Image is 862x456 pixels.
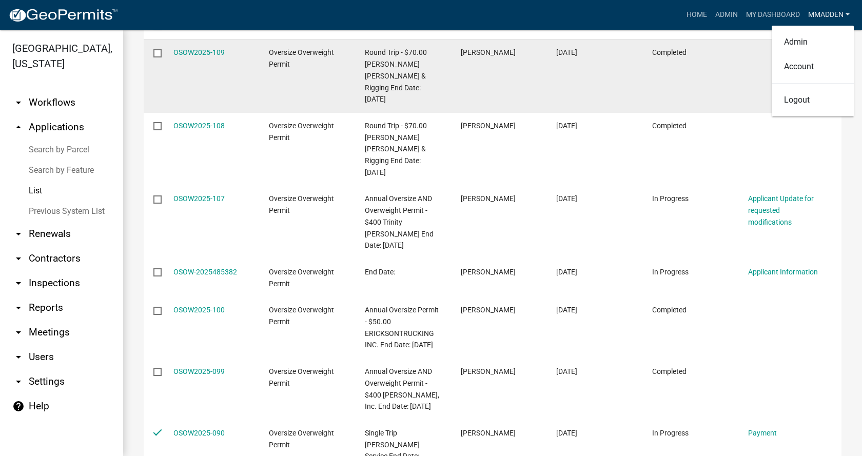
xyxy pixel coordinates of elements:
span: Annual Oversize AND Overweight Permit - $400 Trinity Larson End Date: 10/06/2026 [365,194,434,249]
a: Applicant Update for requested modifications [748,194,814,226]
a: Logout [772,88,854,112]
a: Admin [711,5,742,25]
span: Adam Bliss [461,367,516,375]
i: arrow_drop_down [12,375,25,388]
i: arrow_drop_down [12,277,25,289]
span: In Progress [652,194,689,203]
span: Dave Corell [461,268,516,276]
a: Payment [748,429,777,437]
a: OSOW2025-109 [173,48,225,56]
span: Completed [652,306,687,314]
i: arrow_drop_down [12,252,25,265]
span: Completed [652,122,687,130]
span: Annual Oversize AND Overweight Permit - $400 J. Pettiecord, Inc. End Date: 09/02/2026 [365,367,439,410]
span: Completed [652,48,687,56]
i: arrow_drop_down [12,326,25,339]
a: OSOW2025-099 [173,367,225,375]
i: arrow_drop_up [12,121,25,133]
i: arrow_drop_down [12,96,25,109]
span: 09/05/2025 [556,306,577,314]
span: Oversize Overweight Permit [269,429,334,449]
span: 10/06/2025 [556,194,577,203]
span: Annual Oversize Permit - $50.00 ERICKSONTRUCKING INC. End Date: 09/05/2026 [365,306,439,349]
i: arrow_drop_down [12,228,25,240]
span: Oversize Overweight Permit [269,194,334,214]
span: Adam Bliss [461,194,516,203]
span: 09/02/2025 [556,367,577,375]
div: mmadden [772,26,854,116]
span: Oversize Overweight Permit [269,48,334,68]
span: Tanya Kreutzer [461,306,516,314]
a: OSOW2025-100 [173,306,225,314]
a: OSOW2025-090 [173,429,225,437]
span: In Progress [652,429,689,437]
a: My Dashboard [742,5,804,25]
span: Evan Bolin [461,429,516,437]
span: Oversize Overweight Permit [269,306,334,326]
a: mmadden [804,5,854,25]
a: OSOW2025-108 [173,122,225,130]
span: 09/29/2025 [556,268,577,276]
span: Oversize Overweight Permit [269,367,334,387]
span: Completed [652,367,687,375]
i: arrow_drop_down [12,351,25,363]
span: David Bunce [461,48,516,56]
i: arrow_drop_down [12,302,25,314]
span: 10/06/2025 [556,122,577,130]
span: End Date: [365,268,395,276]
a: Admin [772,30,854,54]
span: Round Trip - $70.00 Barnhart Crane & Rigging End Date: 10/13/2025 [365,48,427,103]
a: Applicant Information [748,268,818,276]
span: Round Trip - $70.00 Barnhart Crane & Rigging End Date: 10/13/2025 [365,122,427,176]
a: OSOW-2025485382 [173,268,237,276]
span: Oversize Overweight Permit [269,268,334,288]
a: Home [682,5,711,25]
i: help [12,400,25,412]
span: 08/13/2025 [556,429,577,437]
span: In Progress [652,268,689,276]
a: Account [772,54,854,79]
span: Jeannette Karlzen [461,122,516,130]
a: OSOW2025-107 [173,194,225,203]
span: Oversize Overweight Permit [269,122,334,142]
span: 10/07/2025 [556,48,577,56]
